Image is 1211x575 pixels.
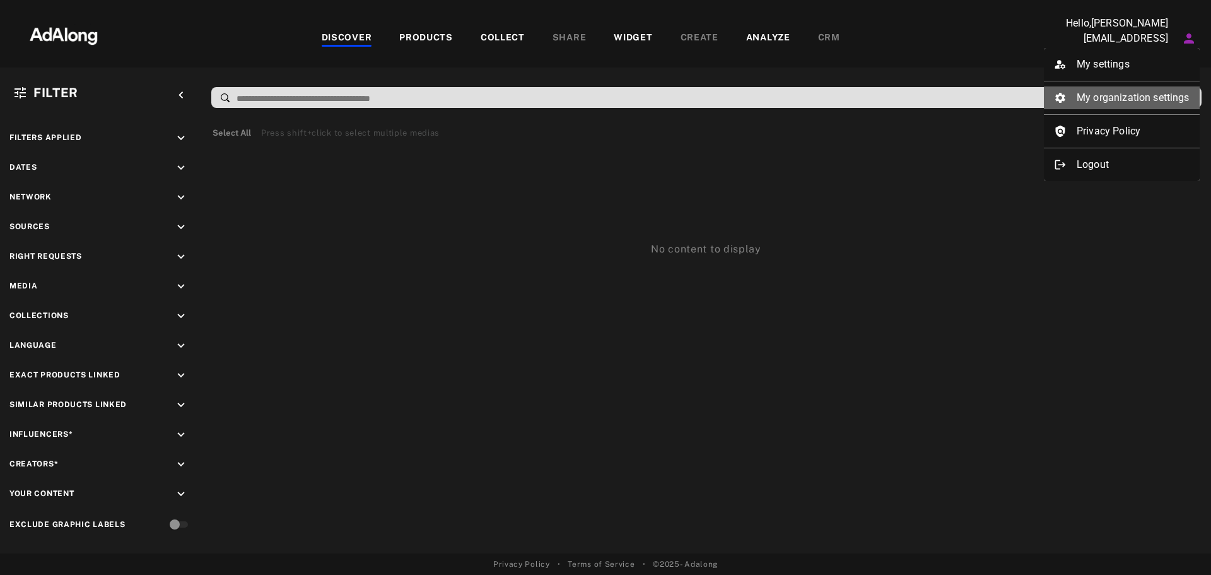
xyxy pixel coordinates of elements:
iframe: Chat Widget [1148,514,1211,575]
li: Logout [1044,153,1200,176]
li: My organization settings [1044,86,1200,109]
li: My settings [1044,53,1200,76]
a: Privacy Policy [1044,120,1200,143]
